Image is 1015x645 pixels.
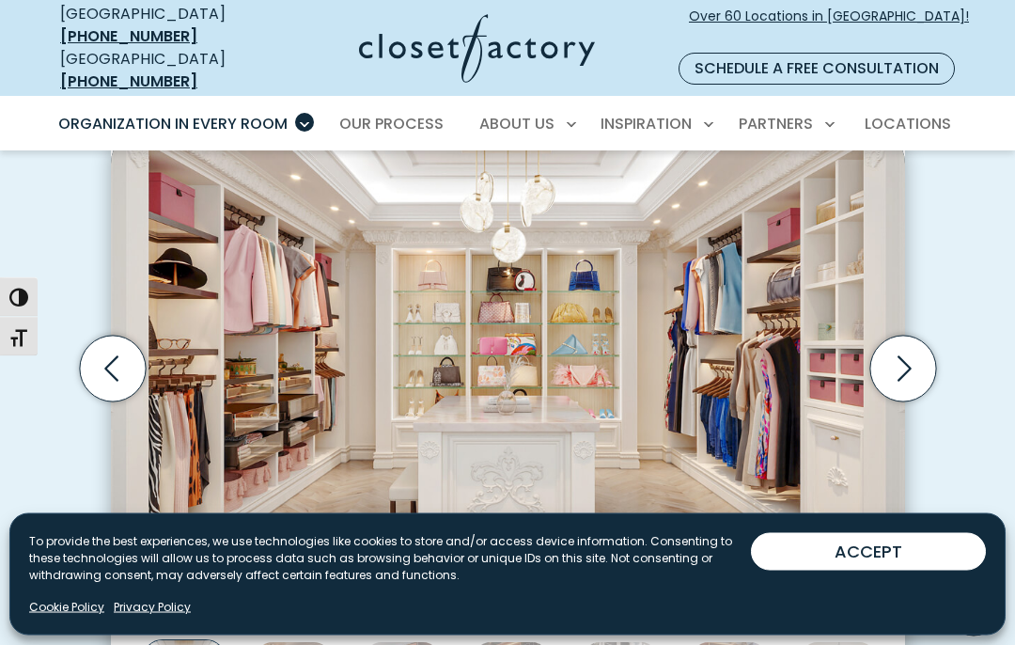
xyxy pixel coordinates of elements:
[45,98,970,150] nav: Primary Menu
[111,127,905,559] img: White walk-in closet with ornate trim and crown molding, featuring glass shelving
[739,113,813,134] span: Partners
[479,113,554,134] span: About Us
[689,7,969,46] span: Over 60 Locations in [GEOGRAPHIC_DATA]!
[679,53,955,85] a: Schedule a Free Consultation
[60,3,265,48] div: [GEOGRAPHIC_DATA]
[29,533,751,584] p: To provide the best experiences, we use technologies like cookies to store and/or access device i...
[60,71,197,92] a: [PHONE_NUMBER]
[72,329,153,410] button: Previous slide
[751,533,986,571] button: ACCEPT
[58,113,288,134] span: Organization in Every Room
[601,113,692,134] span: Inspiration
[339,113,444,134] span: Our Process
[60,25,197,47] a: [PHONE_NUMBER]
[29,599,104,616] a: Cookie Policy
[60,48,265,93] div: [GEOGRAPHIC_DATA]
[359,14,595,83] img: Closet Factory Logo
[863,329,944,410] button: Next slide
[114,599,191,616] a: Privacy Policy
[865,113,951,134] span: Locations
